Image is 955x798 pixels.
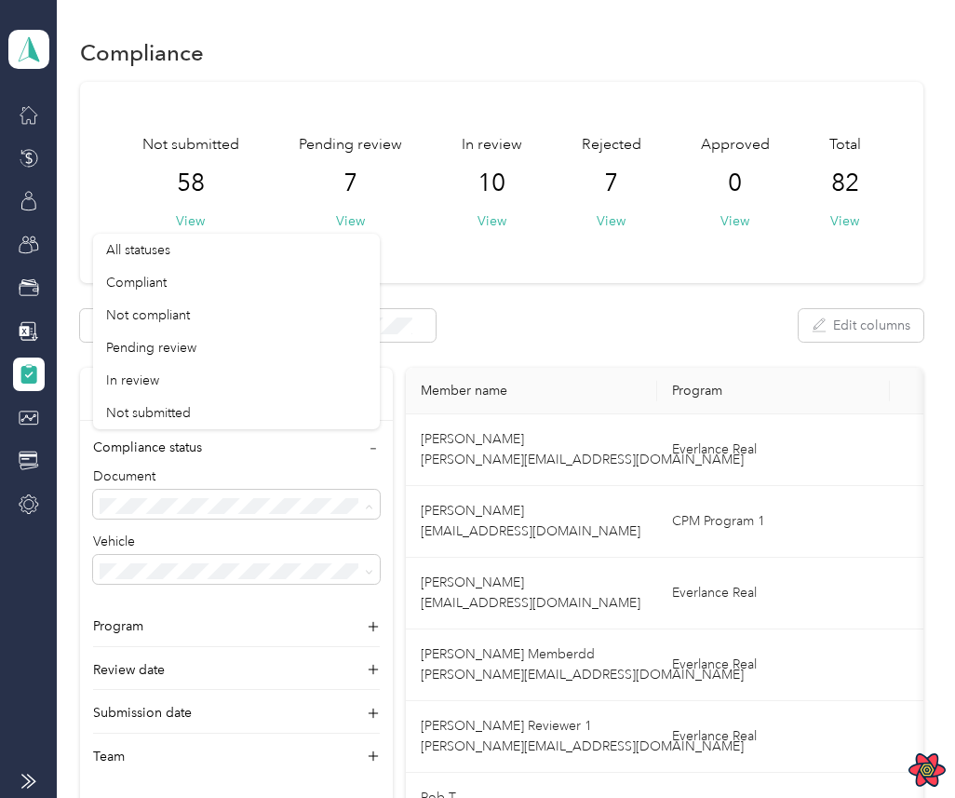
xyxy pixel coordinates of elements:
[657,414,890,486] td: Everlance Real
[336,211,365,231] button: View
[299,134,402,156] span: Pending review
[829,134,861,156] span: Total
[421,718,744,754] span: [PERSON_NAME] Reviewer 1 [PERSON_NAME][EMAIL_ADDRESS][DOMAIN_NAME]
[93,660,165,680] span: Review date
[908,751,946,789] button: Open React Query Devtools
[106,242,170,258] span: All statuses
[701,134,770,156] span: Approved
[80,43,204,62] h1: Compliance
[421,431,744,467] span: [PERSON_NAME] [PERSON_NAME][EMAIL_ADDRESS][DOMAIN_NAME]
[720,211,749,231] button: View
[830,211,859,231] button: View
[604,169,618,198] span: 7
[406,368,657,414] th: Member name
[93,616,143,636] span: Program
[657,701,890,773] td: Everlance Real
[93,438,202,457] span: Compliance status
[421,503,640,539] span: [PERSON_NAME] [EMAIL_ADDRESS][DOMAIN_NAME]
[582,134,641,156] span: Rejected
[343,169,357,198] span: 7
[80,309,162,342] button: Filters
[657,629,890,701] td: Everlance Real
[142,134,239,156] span: Not submitted
[93,747,125,766] span: Team
[93,703,192,723] span: Submission date
[657,368,890,414] th: Program
[462,134,522,156] span: In review
[597,211,625,231] button: View
[106,340,196,356] span: Pending review
[421,646,744,683] span: [PERSON_NAME] Memberdd [PERSON_NAME][EMAIL_ADDRESS][DOMAIN_NAME]
[106,372,159,388] span: In review
[851,694,955,798] iframe: Everlance-gr Chat Button Frame
[106,275,167,291] span: Compliant
[177,169,205,198] span: 58
[176,211,205,231] button: View
[477,169,505,198] span: 10
[93,467,380,486] p: Document
[477,211,506,231] button: View
[799,309,923,342] button: Edit columns
[106,307,190,323] span: Not compliant
[421,575,640,611] span: [PERSON_NAME] [EMAIL_ADDRESS][DOMAIN_NAME]
[657,558,890,629] td: Everlance Real
[831,169,859,198] span: 82
[106,405,191,421] span: Not submitted
[728,169,742,198] span: 0
[93,532,380,551] p: Vehicle
[657,486,890,558] td: CPM Program 1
